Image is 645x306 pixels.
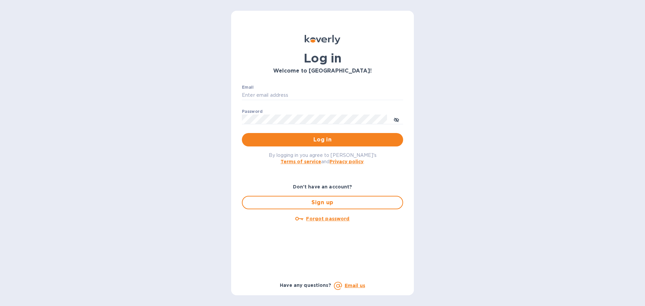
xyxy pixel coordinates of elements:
[390,113,403,126] button: toggle password visibility
[345,283,365,288] a: Email us
[247,136,398,144] span: Log in
[269,152,377,164] span: By logging in you agree to [PERSON_NAME]'s and .
[242,133,403,146] button: Log in
[305,35,340,44] img: Koverly
[242,110,262,114] label: Password
[242,68,403,74] h3: Welcome to [GEOGRAPHIC_DATA]!
[330,159,363,164] a: Privacy policy
[280,282,331,288] b: Have any questions?
[293,184,352,189] b: Don't have an account?
[242,90,403,100] input: Enter email address
[242,85,254,89] label: Email
[281,159,321,164] a: Terms of service
[242,196,403,209] button: Sign up
[242,51,403,65] h1: Log in
[248,199,397,207] span: Sign up
[306,216,349,221] u: Forgot password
